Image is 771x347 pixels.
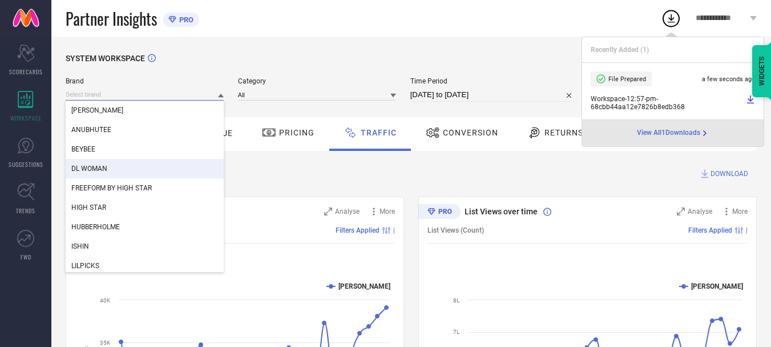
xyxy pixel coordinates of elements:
[677,208,685,216] svg: Zoom
[418,204,461,221] div: Premium
[66,120,224,139] div: ANUBHUTEE
[591,95,743,111] span: Workspace - 12:57-pm - 68cbb44aa12e7826b8edb368
[637,129,700,138] span: View All 1 Downloads
[66,237,224,256] div: ISHIN
[711,168,748,180] span: DOWNLOAD
[702,75,755,83] span: a few seconds ago
[335,208,360,216] span: Analyse
[688,226,732,234] span: Filters Applied
[427,226,484,234] span: List Views (Count)
[443,128,498,137] span: Conversion
[71,242,89,250] span: ISHIN
[10,114,42,122] span: WORKSPACE
[591,46,649,54] span: Recently Added ( 1 )
[100,340,111,346] text: 35K
[691,282,743,290] text: [PERSON_NAME]
[100,297,111,304] text: 40K
[71,184,152,192] span: FREEFORM BY HIGH STAR
[393,226,395,234] span: |
[336,226,380,234] span: Filters Applied
[465,207,538,216] span: List Views over time
[9,160,43,169] span: SUGGESTIONS
[746,95,755,111] a: Download
[66,256,224,276] div: LILPICKS
[71,204,106,212] span: HIGH STAR
[71,165,107,173] span: DL WOMAN
[66,198,224,217] div: HIGH STAR
[9,67,43,76] span: SCORECARDS
[338,282,390,290] text: [PERSON_NAME]
[176,15,193,24] span: PRO
[66,101,224,120] div: DENNIS LINGO
[66,89,224,101] input: Select brand
[453,329,460,335] text: 7L
[66,54,145,63] span: SYSTEM WORKSPACE
[661,8,681,29] div: Open download list
[238,77,396,85] span: Category
[66,77,224,85] span: Brand
[410,77,578,85] span: Time Period
[380,208,395,216] span: More
[608,75,646,83] span: File Prepared
[71,223,120,231] span: HUBBERHOLME
[16,206,35,215] span: TRENDS
[71,106,123,114] span: [PERSON_NAME]
[637,129,709,138] a: View All1Downloads
[361,128,397,137] span: Traffic
[21,253,31,261] span: FWD
[66,217,224,237] div: HUBBERHOLME
[66,178,224,198] div: FREEFORM BY HIGH STAR
[71,145,95,153] span: BEYBEE
[732,208,748,216] span: More
[66,139,224,159] div: BEYBEE
[746,226,748,234] span: |
[66,7,157,30] span: Partner Insights
[544,128,583,137] span: Returns
[324,208,332,216] svg: Zoom
[410,88,578,102] input: Select time period
[71,126,111,134] span: ANUBHUTEE
[66,159,224,178] div: DL WOMAN
[453,297,460,304] text: 8L
[279,128,314,137] span: Pricing
[688,208,712,216] span: Analyse
[71,262,99,270] span: LILPICKS
[637,129,709,138] div: Open download page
